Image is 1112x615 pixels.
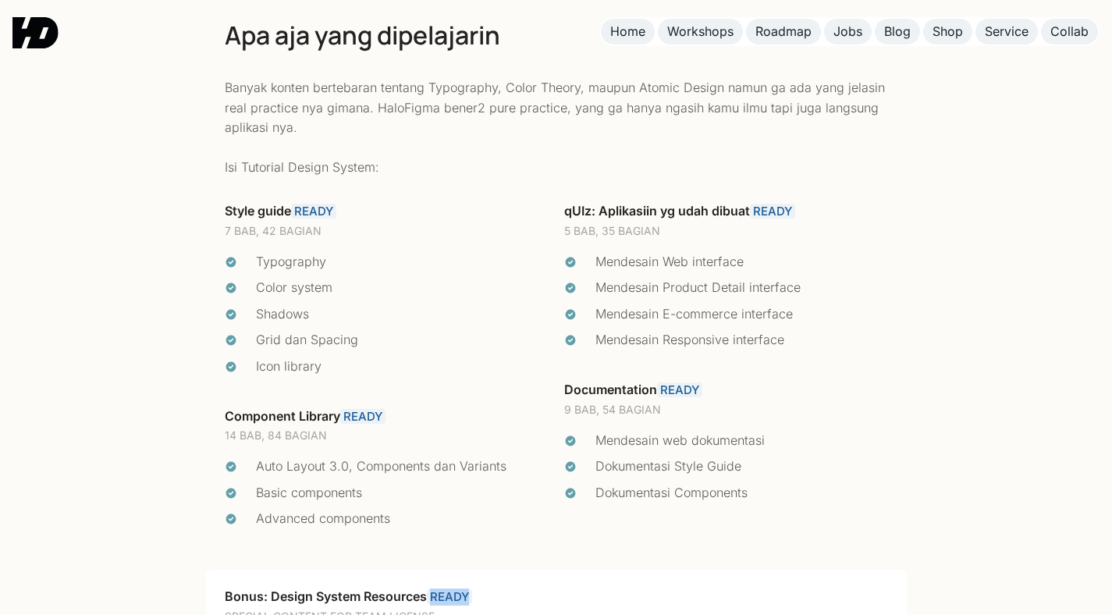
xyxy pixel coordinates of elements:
[564,203,888,220] div: qUIz: Aplikasiin yg udah dibuat
[595,457,888,477] div: Dokumentasi Style Guide
[225,223,549,240] div: 7 BAB, 42 BAGIAN
[256,509,549,529] div: Advanced components
[256,304,549,325] div: Shadows
[1041,19,1098,44] a: Collab
[256,357,549,377] div: Icon library
[564,382,888,399] div: Documentation
[610,23,645,40] div: Home
[225,428,549,444] div: 14 BAB, 84 BAGIAN
[975,19,1038,44] a: Service
[595,278,888,298] div: Mendesain Product Detail interface
[256,278,549,298] div: Color system
[340,409,385,424] a: READY
[291,204,336,219] a: READY
[750,204,795,219] a: READY
[746,19,821,44] a: Roadmap
[884,23,911,40] div: Blog
[755,23,812,40] div: Roadmap
[564,402,888,418] div: 9 BAB, 54 BAGIAN
[256,483,549,503] div: Basic components
[1050,23,1089,40] div: Collab
[833,23,862,40] div: Jobs
[564,223,888,240] div: 5 BAB, 35 BAGIAN
[601,19,655,44] a: Home
[595,330,888,350] div: Mendesain Responsive interface
[933,23,963,40] div: Shop
[225,408,549,425] div: Component Library
[225,588,888,606] div: Bonus: Design System Resources
[824,19,872,44] a: Jobs
[657,382,702,397] a: READY
[923,19,972,44] a: Shop
[595,483,888,503] div: Dokumentasi Components
[256,457,549,477] div: Auto Layout 3.0, Components dan Variants
[256,252,549,272] div: Typography
[595,431,888,451] div: Mendesain web dokumentasi
[658,19,743,44] a: Workshops
[427,589,472,604] a: READY
[595,252,888,272] div: Mendesain Web interface
[256,330,549,350] div: Grid dan Spacing
[985,23,1029,40] div: Service
[595,304,888,325] div: Mendesain E-commerce interface
[875,19,920,44] a: Blog
[225,18,888,53] h2: Apa aja yang dipelajarin
[225,78,888,178] p: Banyak konten bertebaran tentang Typography, Color Theory, maupun Atomic Design namun ga ada yang...
[225,203,549,220] div: Style guide
[667,23,734,40] div: Workshops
